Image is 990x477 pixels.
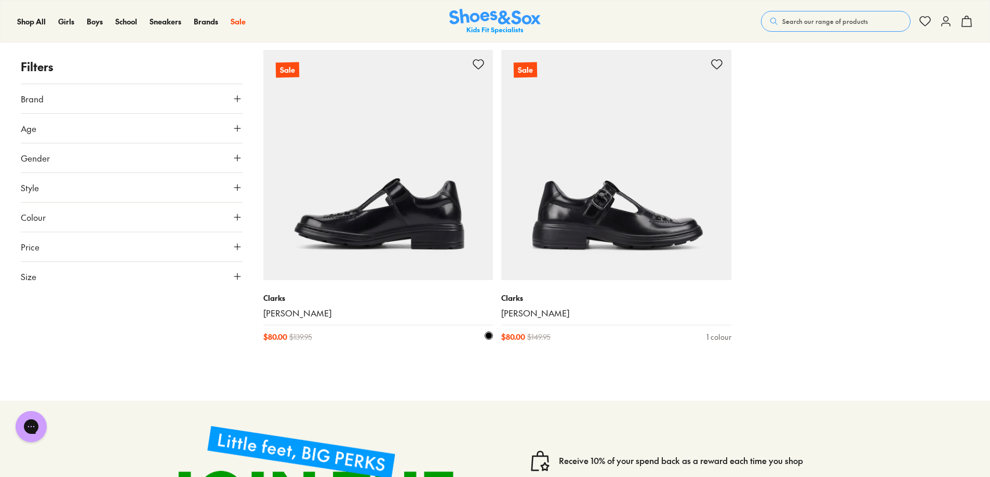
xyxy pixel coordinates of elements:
p: Sale [275,62,299,78]
a: Girls [58,16,74,27]
span: Brand [21,92,44,105]
p: Clarks [501,293,731,303]
a: [PERSON_NAME] [501,308,731,319]
span: Style [21,181,39,194]
span: Gender [21,152,50,164]
button: Age [21,114,243,143]
a: Sale [231,16,246,27]
p: Sale [514,62,537,78]
span: School [115,16,137,27]
p: Filters [21,58,243,75]
button: Search our range of products [761,11,911,32]
div: 1 colour [706,332,731,342]
a: School [115,16,137,27]
button: Style [21,173,243,202]
a: Sneakers [150,16,181,27]
button: Gender [21,143,243,173]
span: Colour [21,211,46,223]
button: Size [21,262,243,291]
a: Receive 10% of your spend back as a reward each time you shop [559,455,803,467]
a: Shop All [17,16,46,27]
span: $ 139.95 [289,332,312,342]
span: $ 149.95 [527,332,551,342]
span: Shop All [17,16,46,27]
button: Brand [21,84,243,113]
span: $ 80.00 [263,332,287,342]
span: Search our range of products [782,17,868,26]
img: SNS_Logo_Responsive.svg [449,9,541,34]
a: [PERSON_NAME] [263,308,493,319]
span: Sneakers [150,16,181,27]
a: Sale [263,50,493,280]
span: Boys [87,16,103,27]
span: Sale [231,16,246,27]
a: Sale [501,50,731,280]
span: Brands [194,16,218,27]
span: $ 80.00 [501,332,525,342]
span: Size [21,270,36,283]
span: Price [21,241,39,253]
a: Boys [87,16,103,27]
a: Brands [194,16,218,27]
p: Clarks [263,293,493,303]
button: Colour [21,203,243,232]
button: Price [21,232,243,261]
a: Shoes & Sox [449,9,541,34]
iframe: Gorgias live chat messenger [10,407,52,446]
span: Age [21,122,36,135]
img: vector1.svg [530,451,551,471]
span: Girls [58,16,74,27]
